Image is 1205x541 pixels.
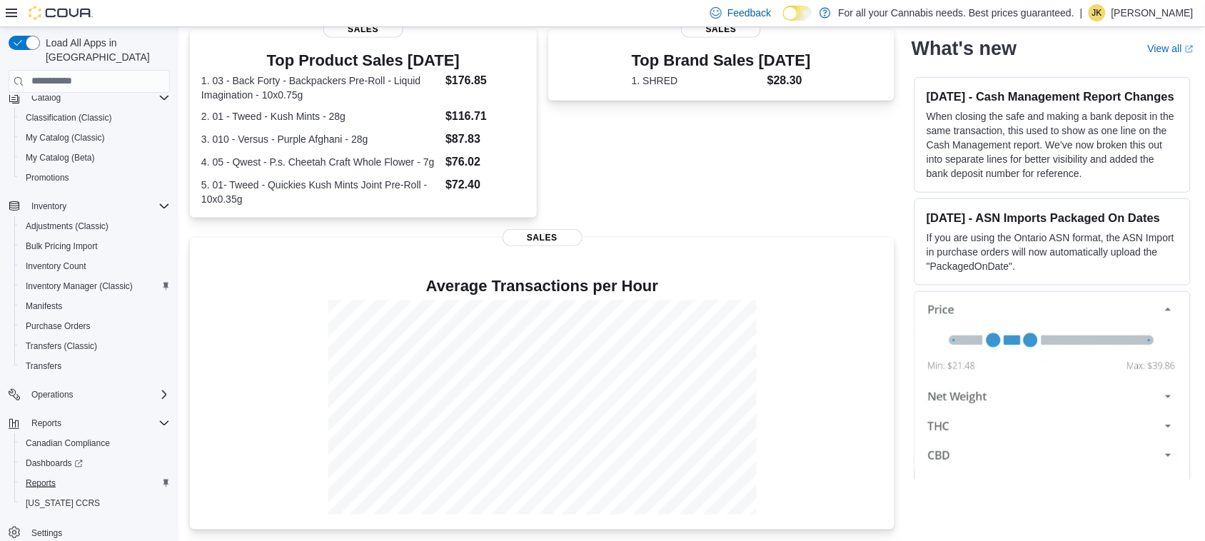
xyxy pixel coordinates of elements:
img: Cova [29,6,93,20]
a: Classification (Classic) [20,109,118,126]
span: Inventory Count [26,261,86,272]
button: Inventory Manager (Classic) [14,276,176,296]
span: Inventory [26,198,170,215]
dt: 3. 010 - Versus - Purple Afghani - 28g [201,132,440,146]
span: Canadian Compliance [20,435,170,452]
span: Transfers [20,358,170,375]
span: Classification (Classic) [26,112,112,123]
p: When closing the safe and making a bank deposit in the same transaction, this used to show as one... [927,109,1179,181]
span: Feedback [727,6,771,20]
dt: 5. 01- Tweed - Quickies Kush Mints Joint Pre-Roll - 10x0.35g [201,178,440,206]
span: Classification (Classic) [20,109,170,126]
button: Bulk Pricing Import [14,236,176,256]
span: Operations [26,386,170,403]
button: [US_STATE] CCRS [14,493,176,513]
button: My Catalog (Beta) [14,148,176,168]
dt: 4. 05 - Qwest - P.s. Cheetah Craft Whole Flower - 7g [201,155,440,169]
span: Inventory [31,201,66,212]
button: Inventory [3,196,176,216]
span: Dashboards [20,455,170,472]
span: My Catalog (Beta) [20,149,170,166]
span: Transfers (Classic) [20,338,170,355]
h3: Top Product Sales [DATE] [201,52,525,69]
button: Catalog [26,89,66,106]
span: Adjustments (Classic) [20,218,170,235]
button: Inventory [26,198,72,215]
button: Canadian Compliance [14,433,176,453]
dd: $72.40 [445,176,525,193]
a: View allExternal link [1148,43,1194,54]
button: Purchase Orders [14,316,176,336]
span: Purchase Orders [26,320,91,332]
a: Manifests [20,298,68,315]
a: Purchase Orders [20,318,96,335]
dt: 1. 03 - Back Forty - Backpackers Pre-Roll - Liquid Imagination - 10x0.75g [201,74,440,102]
dd: $116.71 [445,108,525,125]
a: Transfers (Classic) [20,338,103,355]
button: My Catalog (Classic) [14,128,176,148]
a: Reports [20,475,61,492]
dd: $76.02 [445,153,525,171]
span: Inventory Count [20,258,170,275]
p: For all your Cannabis needs. Best prices guaranteed. [838,4,1074,21]
span: My Catalog (Beta) [26,152,95,163]
a: Canadian Compliance [20,435,116,452]
dd: $28.30 [767,72,811,89]
span: Bulk Pricing Import [20,238,170,255]
span: Catalog [26,89,170,106]
span: JK [1092,4,1102,21]
button: Adjustments (Classic) [14,216,176,236]
a: Bulk Pricing Import [20,238,104,255]
span: Reports [31,418,61,429]
span: Inventory Manager (Classic) [20,278,170,295]
p: | [1080,4,1083,21]
h3: [DATE] - ASN Imports Packaged On Dates [927,211,1179,225]
a: Inventory Manager (Classic) [20,278,138,295]
span: Adjustments (Classic) [26,221,109,232]
button: Transfers (Classic) [14,336,176,356]
span: Bulk Pricing Import [26,241,98,252]
a: My Catalog (Classic) [20,129,111,146]
a: Adjustments (Classic) [20,218,114,235]
button: Transfers [14,356,176,376]
button: Catalog [3,88,176,108]
span: Transfers (Classic) [26,340,97,352]
span: Sales [323,21,403,38]
span: Operations [31,389,74,400]
p: [PERSON_NAME] [1111,4,1194,21]
span: [US_STATE] CCRS [26,497,100,509]
span: Reports [20,475,170,492]
button: Manifests [14,296,176,316]
span: My Catalog (Classic) [26,132,105,143]
h3: [DATE] - Cash Management Report Changes [927,89,1179,103]
a: Dashboards [14,453,176,473]
dt: 2. 01 - Tweed - Kush Mints - 28g [201,109,440,123]
button: Operations [3,385,176,405]
dt: 1. SHRED [632,74,762,88]
button: Inventory Count [14,256,176,276]
button: Operations [26,386,79,403]
span: Transfers [26,360,61,372]
h2: What's new [912,37,1017,60]
span: Settings [26,523,170,541]
dd: $87.83 [445,131,525,148]
a: Dashboards [20,455,89,472]
span: Promotions [26,172,69,183]
span: Purchase Orders [20,318,170,335]
span: My Catalog (Classic) [20,129,170,146]
a: [US_STATE] CCRS [20,495,106,512]
button: Promotions [14,168,176,188]
span: Load All Apps in [GEOGRAPHIC_DATA] [40,36,170,64]
input: Dark Mode [783,6,813,21]
span: Inventory Manager (Classic) [26,280,133,292]
dd: $176.85 [445,72,525,89]
h3: Top Brand Sales [DATE] [632,52,811,69]
span: Canadian Compliance [26,438,110,449]
a: My Catalog (Beta) [20,149,101,166]
span: Promotions [20,169,170,186]
span: Catalog [31,92,61,103]
button: Reports [3,413,176,433]
button: Reports [14,473,176,493]
a: Inventory Count [20,258,92,275]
